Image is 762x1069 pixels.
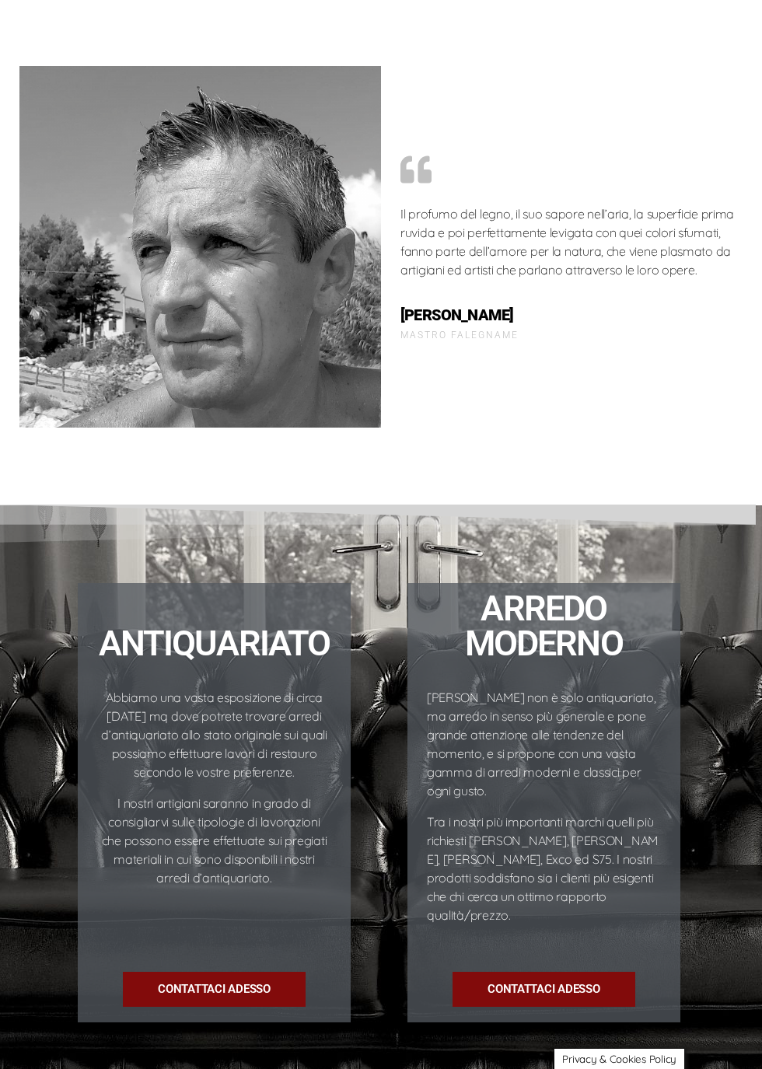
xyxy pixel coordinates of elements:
[123,972,305,1007] a: Contattaci ADESSO
[400,330,743,340] h2: MASTRO FALEGNAME
[86,626,343,661] h4: ANTIQUARIATO
[415,591,673,661] h1: ARREDO MODERNO
[400,206,734,278] span: Il profumo del legno, il suo sapore nell’aria, la superficie prima ruvida e poi perfettamente lev...
[453,972,634,1007] a: Contattaci ADESSO
[158,983,270,995] span: Contattaci ADESSO
[97,688,331,781] p: Abbiamo una vasta esposizione di circa [DATE] mq dove potrete trovare arredi d’antiquariato allo ...
[400,307,743,323] h2: [PERSON_NAME]
[562,1053,676,1065] span: Privacy & Cookies Policy
[427,688,661,800] p: [PERSON_NAME] non è solo antiquariato, ma arredo in senso più generale e pone grande attenzione a...
[488,983,599,995] span: Contattaci ADESSO
[427,812,661,924] p: Tra i nostri più importanti marchi quelli più richiesti [PERSON_NAME], [PERSON_NAME], [PERSON_NAM...
[97,794,331,887] p: I nostri artigiani saranno in grado di consigliarvi sulle tipologie di lavorazioni che possono es...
